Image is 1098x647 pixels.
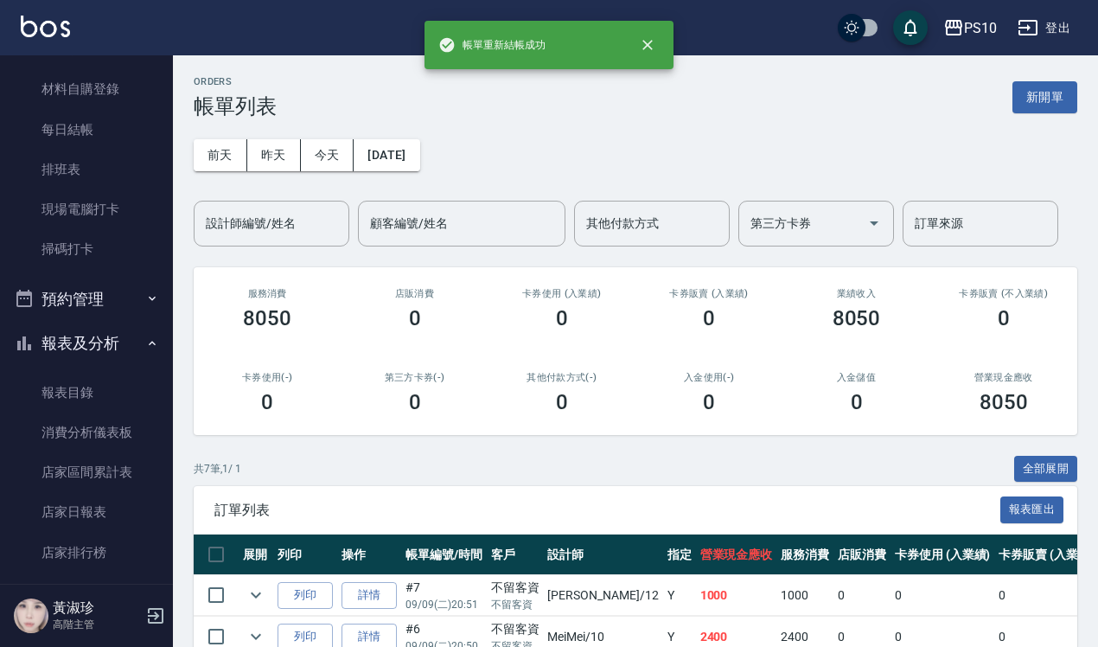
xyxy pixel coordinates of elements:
h2: 第三方卡券(-) [361,372,467,383]
h2: 其他付款方式(-) [509,372,615,383]
th: 店販消費 [833,535,891,575]
a: 互助日報表 [7,573,166,612]
td: 1000 [776,575,833,616]
button: save [893,10,928,45]
p: 不留客資 [491,597,539,612]
th: 服務消費 [776,535,833,575]
h2: 入金使用(-) [656,372,762,383]
th: 設計師 [543,535,662,575]
h2: 卡券使用 (入業績) [509,288,615,299]
th: 卡券使用 (入業績) [891,535,995,575]
a: 店家區間累計表 [7,452,166,492]
h2: 卡券販賣 (不入業績) [951,288,1057,299]
div: PS10 [964,17,997,39]
a: 店家日報表 [7,492,166,532]
button: 今天 [301,139,354,171]
h3: 0 [556,306,568,330]
td: 0 [833,575,891,616]
h3: 0 [409,390,421,414]
a: 新開單 [1012,88,1077,105]
h2: ORDERS [194,76,277,87]
button: close [629,26,667,64]
button: 報表匯出 [1000,496,1064,523]
h2: 店販消費 [361,288,467,299]
h2: 營業現金應收 [951,372,1057,383]
h3: 0 [556,390,568,414]
th: 指定 [663,535,696,575]
a: 店家排行榜 [7,533,166,573]
button: 預約管理 [7,277,166,322]
h2: 業績收入 [803,288,909,299]
h3: 8050 [980,390,1028,414]
h3: 0 [851,390,863,414]
a: 報表匯出 [1000,501,1064,517]
th: 操作 [337,535,401,575]
button: 報表及分析 [7,321,166,366]
td: 1000 [696,575,777,616]
p: 09/09 (二) 20:51 [405,597,482,612]
th: 列印 [273,535,337,575]
th: 營業現金應收 [696,535,777,575]
button: 新開單 [1012,81,1077,113]
h2: 卡券販賣 (入業績) [656,288,762,299]
a: 排班表 [7,150,166,189]
a: 掃碼打卡 [7,229,166,269]
img: Logo [21,16,70,37]
h5: 黃淑珍 [53,599,141,617]
button: 前天 [194,139,247,171]
th: 帳單編號/時間 [401,535,487,575]
button: Open [860,209,888,237]
button: 昨天 [247,139,301,171]
img: Person [14,599,48,633]
a: 現場電腦打卡 [7,189,166,229]
span: 訂單列表 [214,502,1000,519]
button: 列印 [278,582,333,609]
a: 消費分析儀表板 [7,413,166,452]
h3: 0 [409,306,421,330]
td: [PERSON_NAME] /12 [543,575,662,616]
td: Y [663,575,696,616]
h3: 0 [998,306,1010,330]
h3: 帳單列表 [194,94,277,119]
h3: 0 [703,306,715,330]
a: 每日結帳 [7,110,166,150]
h3: 8050 [243,306,291,330]
h2: 卡券使用(-) [214,372,320,383]
td: 0 [891,575,995,616]
th: 展開 [239,535,273,575]
h3: 0 [703,390,715,414]
button: PS10 [936,10,1004,46]
h3: 8050 [833,306,881,330]
button: [DATE] [354,139,419,171]
button: expand row [243,582,269,608]
div: 不留客資 [491,620,539,638]
button: 登出 [1011,12,1077,44]
span: 帳單重新結帳成功 [438,36,546,54]
th: 客戶 [487,535,544,575]
td: #7 [401,575,487,616]
button: 全部展開 [1014,456,1078,483]
a: 材料自購登錄 [7,69,166,109]
p: 高階主管 [53,617,141,632]
a: 報表目錄 [7,373,166,413]
div: 不留客資 [491,579,539,597]
a: 詳情 [342,582,397,609]
h3: 0 [261,390,273,414]
p: 共 7 筆, 1 / 1 [194,461,241,477]
h3: 服務消費 [214,288,320,299]
h2: 入金儲值 [803,372,909,383]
